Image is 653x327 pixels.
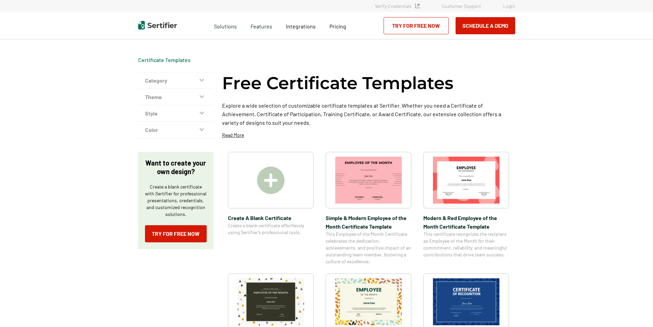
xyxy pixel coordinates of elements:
a: Customer Support [442,3,481,9]
span: Features [251,21,272,30]
img: Verified [415,4,420,8]
span: Create A Blank Certificate [228,214,314,222]
a: Try for Free Now [145,225,207,242]
span: Pricing [329,23,346,29]
img: Sertifier | Digital Credentialing Platform [138,21,177,29]
img: Simple and Patterned Employee of the Month Certificate Template [335,278,402,325]
p: Read More [222,132,244,138]
img: Create A Blank Certificate [257,167,285,194]
span: Solutions [214,21,237,30]
span: Create a blank certificate effortlessly using Sertifier’s professional tools. [228,222,314,236]
p: Create a blank certificate with Sertifier for professional presentations, credentials, and custom... [145,183,207,218]
button: Theme [138,89,214,105]
a: Certificate Templates [138,57,191,63]
a: Pricing [329,21,346,30]
a: Simple & Modern Employee of the Month Certificate TemplateSimple & Modern Employee of the Month C... [326,152,411,265]
img: Simple & Modern Employee of the Month Certificate Template [335,157,402,204]
a: Try for Free Now [384,17,449,34]
img: Simple & Colorful Employee of the Month Certificate Template [238,278,304,325]
span: Simple & Modern Employee of the Month Certificate Template [326,214,411,231]
h1: Free Certificate Templates [222,72,454,94]
span: This certificate recognizes the recipient as Employee of the Month for their commitment, reliabil... [423,231,509,258]
div: Breadcrumb [138,57,191,63]
a: Modern & Red Employee of the Month Certificate TemplateModern & Red Employee of the Month Certifi... [423,152,509,265]
a: Integrations [286,21,316,30]
img: Modern Dark Blue Employee of the Month Certificate Template [433,278,499,325]
p: Want to create your own design? [145,159,207,176]
img: Modern & Red Employee of the Month Certificate Template [433,157,499,204]
button: Category [138,72,214,89]
p: Explore a wide selection of customizable certificate templates at Sertifier. Whether you need a C... [222,101,515,127]
button: Style [138,105,214,122]
span: This Employee of the Month Certificate celebrates the dedication, achievements, and positive impa... [326,231,411,265]
button: Color [138,122,214,138]
a: Verify Credentials [375,3,420,9]
a: Login [503,3,515,9]
span: Integrations [286,23,316,29]
span: Modern & Red Employee of the Month Certificate Template [423,214,509,231]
